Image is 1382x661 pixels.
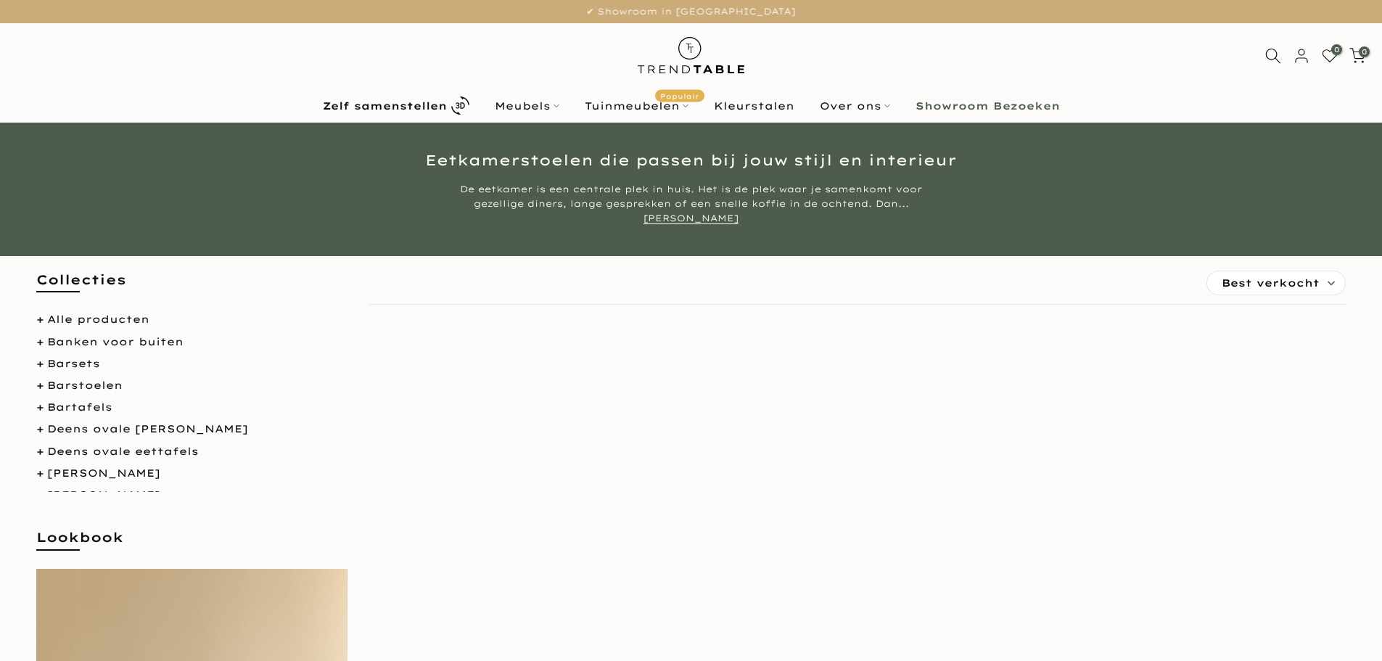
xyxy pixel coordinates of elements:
h1: Eetkamerstoelen die passen bij jouw stijl en interieur [267,153,1116,168]
a: [PERSON_NAME] [643,213,739,224]
a: Barsets [47,357,100,370]
a: Alle producten [47,313,149,326]
b: Showroom Bezoeken [916,101,1060,111]
a: Banken voor buiten [47,335,184,348]
a: Meubels [482,97,572,115]
a: Barstoelen [47,379,123,392]
h5: Collecties [36,271,347,303]
span: Populair [655,89,704,102]
a: Zelf samenstellen [310,93,482,118]
a: 0 [1322,48,1338,64]
a: Showroom Bezoeken [902,97,1072,115]
a: Over ons [807,97,902,115]
a: [PERSON_NAME] [47,467,160,480]
a: Deens ovale eettafels [47,445,199,458]
label: Best verkocht [1207,271,1345,295]
a: TuinmeubelenPopulair [572,97,701,115]
a: Kleurstalen [701,97,807,115]
img: trend-table [628,23,754,88]
a: Deens ovale [PERSON_NAME] [47,422,248,435]
div: De eetkamer is een centrale plek in huis. Het is de plek waar je samenkomt voor gezellige diners,... [419,182,963,226]
span: Best verkocht [1222,271,1320,295]
a: 0 [1349,48,1365,64]
a: [PERSON_NAME] [47,488,160,501]
a: Bartafels [47,401,112,414]
span: 0 [1331,44,1342,55]
h5: Lookbook [36,528,347,561]
span: 0 [1359,46,1370,57]
b: Zelf samenstellen [323,101,447,111]
p: ✔ Showroom in [GEOGRAPHIC_DATA] [18,4,1364,20]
